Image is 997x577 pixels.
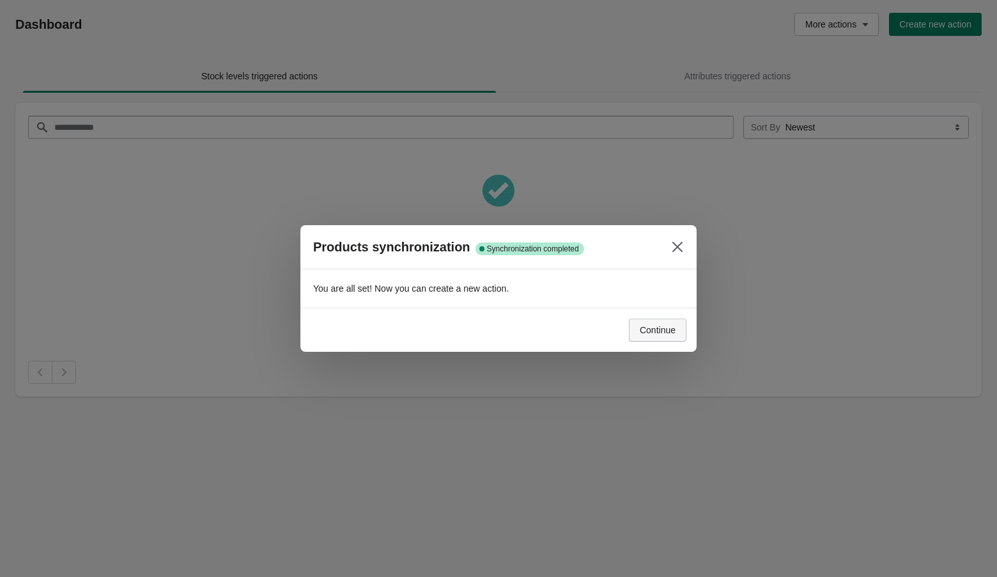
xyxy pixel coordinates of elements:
button: Close [666,235,689,258]
button: Continue [629,319,686,342]
span: Continue [640,325,676,335]
span: Synchronization completed [487,244,579,254]
p: You are all set! Now you can create a new action. [313,282,684,295]
h3: Products synchronization [313,239,470,255]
